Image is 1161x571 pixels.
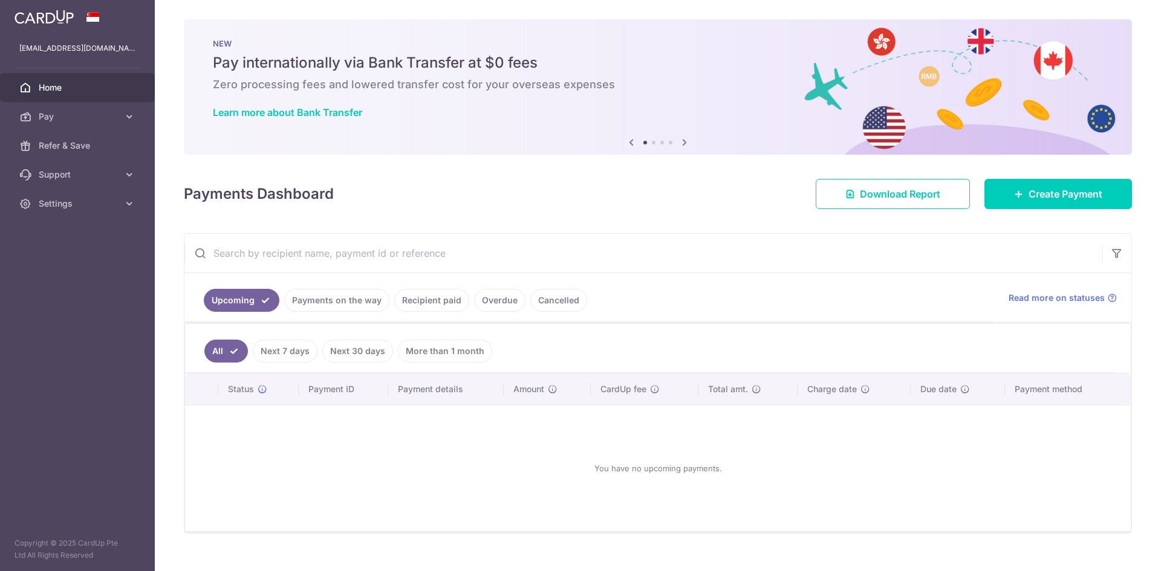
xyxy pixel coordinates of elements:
[213,106,362,118] a: Learn more about Bank Transfer
[322,340,393,363] a: Next 30 days
[513,383,544,395] span: Amount
[19,42,135,54] p: [EMAIL_ADDRESS][DOMAIN_NAME]
[284,289,389,312] a: Payments on the way
[39,169,119,181] span: Support
[213,53,1103,73] h5: Pay internationally via Bank Transfer at $0 fees
[184,234,1102,273] input: Search by recipient name, payment id or reference
[984,179,1132,209] a: Create Payment
[816,179,970,209] a: Download Report
[228,383,254,395] span: Status
[204,289,279,312] a: Upcoming
[299,373,388,405] th: Payment ID
[600,383,646,395] span: CardUp fee
[1009,292,1117,304] a: Read more on statuses
[1009,292,1105,304] span: Read more on statuses
[860,187,940,201] span: Download Report
[807,383,857,395] span: Charge date
[39,140,119,152] span: Refer & Save
[184,19,1132,155] img: Bank transfer banner
[530,289,587,312] a: Cancelled
[474,289,525,312] a: Overdue
[39,198,119,210] span: Settings
[1005,373,1131,405] th: Payment method
[388,373,504,405] th: Payment details
[398,340,492,363] a: More than 1 month
[184,183,334,205] h4: Payments Dashboard
[15,10,74,24] img: CardUp
[204,340,248,363] a: All
[200,415,1116,521] div: You have no upcoming payments.
[213,39,1103,48] p: NEW
[920,383,957,395] span: Due date
[39,82,119,94] span: Home
[708,383,748,395] span: Total amt.
[213,77,1103,92] h6: Zero processing fees and lowered transfer cost for your overseas expenses
[1029,187,1102,201] span: Create Payment
[394,289,469,312] a: Recipient paid
[253,340,317,363] a: Next 7 days
[39,111,119,123] span: Pay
